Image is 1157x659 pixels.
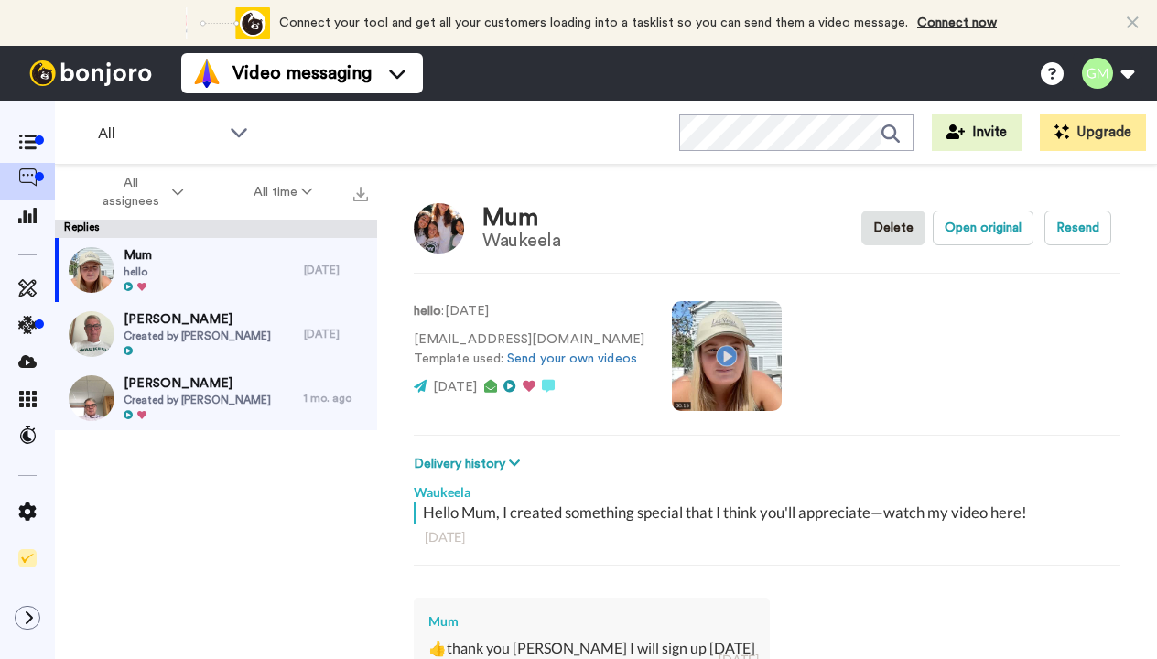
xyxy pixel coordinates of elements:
a: Connect now [917,16,997,29]
img: 9b448b19-ca3e-4135-98d2-986de9e25ff1-thumb.jpg [69,247,114,293]
div: Mum [428,612,755,631]
div: Waukeela [414,474,1120,502]
span: [PERSON_NAME] [124,374,271,393]
button: Export all results that match these filters now. [348,178,373,206]
img: bj-logo-header-white.svg [22,60,159,86]
span: [DATE] [433,381,477,394]
span: [PERSON_NAME] [124,310,271,329]
div: animation [169,7,270,39]
div: 1 mo. ago [304,391,368,405]
button: Upgrade [1040,114,1146,151]
span: Video messaging [232,60,372,86]
div: [DATE] [304,263,368,277]
p: [EMAIL_ADDRESS][DOMAIN_NAME] Template used: [414,330,644,369]
button: All time [219,176,349,209]
img: Image of Mum [414,203,464,254]
div: [DATE] [304,327,368,341]
a: Mumhello[DATE] [55,238,377,302]
span: Created by [PERSON_NAME] [124,393,271,407]
div: [DATE] [425,528,1109,546]
a: Send your own videos [507,352,637,365]
span: Created by [PERSON_NAME] [124,329,271,343]
strong: hello [414,305,441,318]
div: Waukeela [482,231,560,251]
button: Delivery history [414,454,525,474]
button: Invite [932,114,1022,151]
div: Replies [55,220,377,238]
button: Delete [861,211,925,245]
span: hello [124,265,152,279]
button: All assignees [59,167,219,218]
a: [PERSON_NAME]Created by [PERSON_NAME]1 mo. ago [55,366,377,430]
span: All [98,123,221,145]
img: 2f626999-e1a4-4f1b-9c15-e792f9c3fcf8-thumb.jpg [69,311,114,357]
span: Connect your tool and get all your customers loading into a tasklist so you can send them a video... [279,16,908,29]
span: Mum [124,246,152,265]
div: Mum [482,205,560,232]
img: vm-color.svg [192,59,222,88]
div: Hello Mum, I created something special that I think you'll appreciate—watch my video here! [423,502,1116,524]
img: export.svg [353,187,368,201]
button: Resend [1044,211,1111,245]
p: : [DATE] [414,302,644,321]
div: 👍thank you [PERSON_NAME] I will sign up [DATE] [428,638,755,659]
a: [PERSON_NAME]Created by [PERSON_NAME][DATE] [55,302,377,366]
button: Open original [933,211,1033,245]
img: 448ca1ec-abe2-4e11-b68c-f4c91e9e234c-thumb.jpg [69,375,114,421]
img: Checklist.svg [18,549,37,567]
span: All assignees [94,174,168,211]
